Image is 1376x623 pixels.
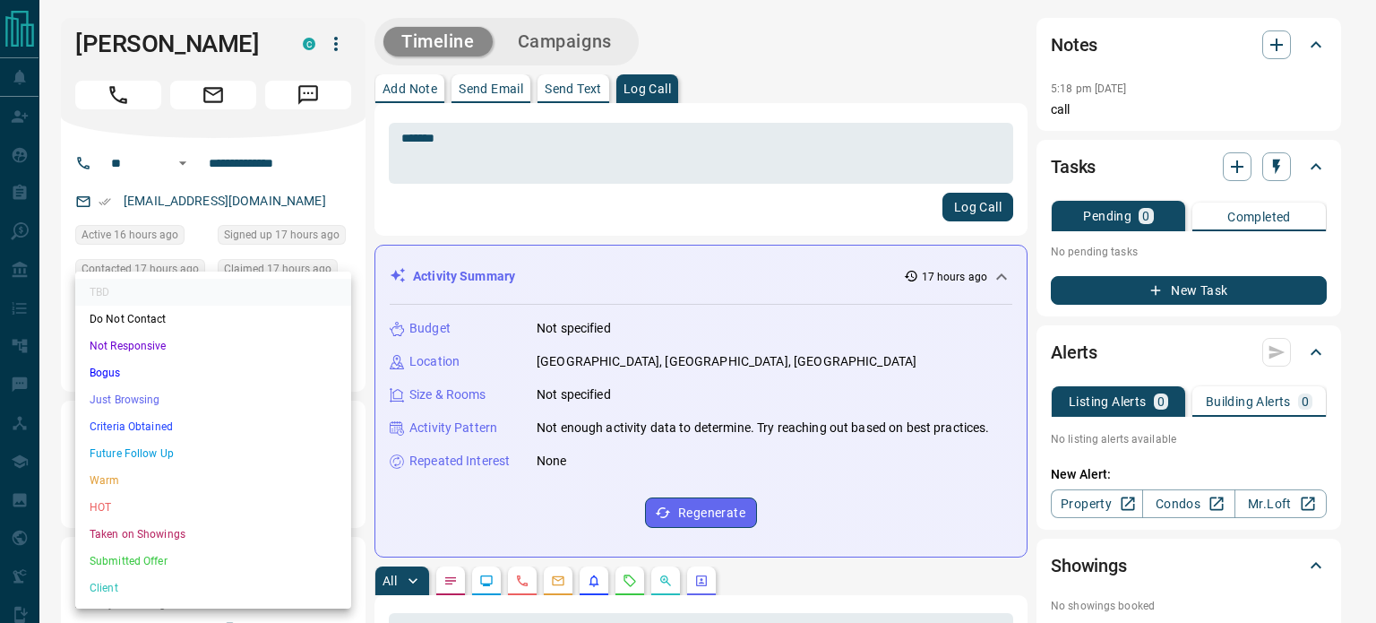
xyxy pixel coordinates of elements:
[75,521,351,548] li: Taken on Showings
[75,440,351,467] li: Future Follow Up
[75,575,351,601] li: Client
[75,548,351,575] li: Submitted Offer
[75,333,351,359] li: Not Responsive
[75,467,351,494] li: Warm
[75,306,351,333] li: Do Not Contact
[75,413,351,440] li: Criteria Obtained
[75,359,351,386] li: Bogus
[75,386,351,413] li: Just Browsing
[75,494,351,521] li: HOT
